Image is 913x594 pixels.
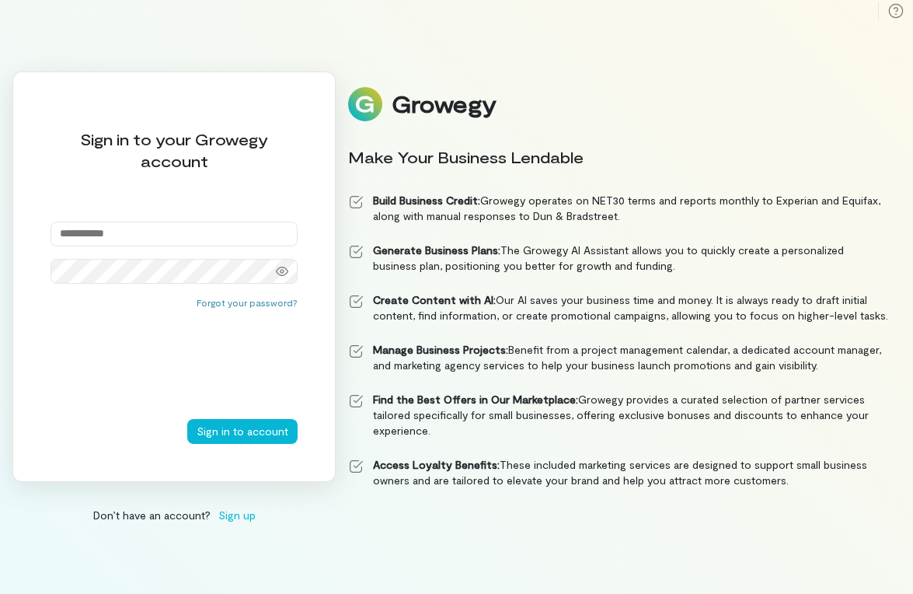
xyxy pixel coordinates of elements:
[392,91,496,117] div: Growegy
[348,457,888,488] li: These included marketing services are designed to support small business owners and are tailored ...
[348,243,888,274] li: The Growegy AI Assistant allows you to quickly create a personalized business plan, positioning y...
[373,393,578,406] strong: Find the Best Offers in Our Marketplace:
[373,293,496,306] strong: Create Content with AI:
[197,296,298,309] button: Forgot your password?
[373,343,508,356] strong: Manage Business Projects:
[51,128,298,172] div: Sign in to your Growegy account
[12,507,336,523] div: Don’t have an account?
[348,292,888,323] li: Our AI saves your business time and money. It is always ready to draft initial content, find info...
[348,193,888,224] li: Growegy operates on NET30 terms and reports monthly to Experian and Equifax, along with manual re...
[187,419,298,444] button: Sign in to account
[348,392,888,439] li: Growegy provides a curated selection of partner services tailored specifically for small business...
[218,507,256,523] span: Sign up
[348,342,888,373] li: Benefit from a project management calendar, a dedicated account manager, and marketing agency ser...
[373,194,480,207] strong: Build Business Credit:
[373,458,500,471] strong: Access Loyalty Benefits:
[373,243,500,257] strong: Generate Business Plans:
[348,146,888,168] div: Make Your Business Lendable
[348,87,382,121] img: Logo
